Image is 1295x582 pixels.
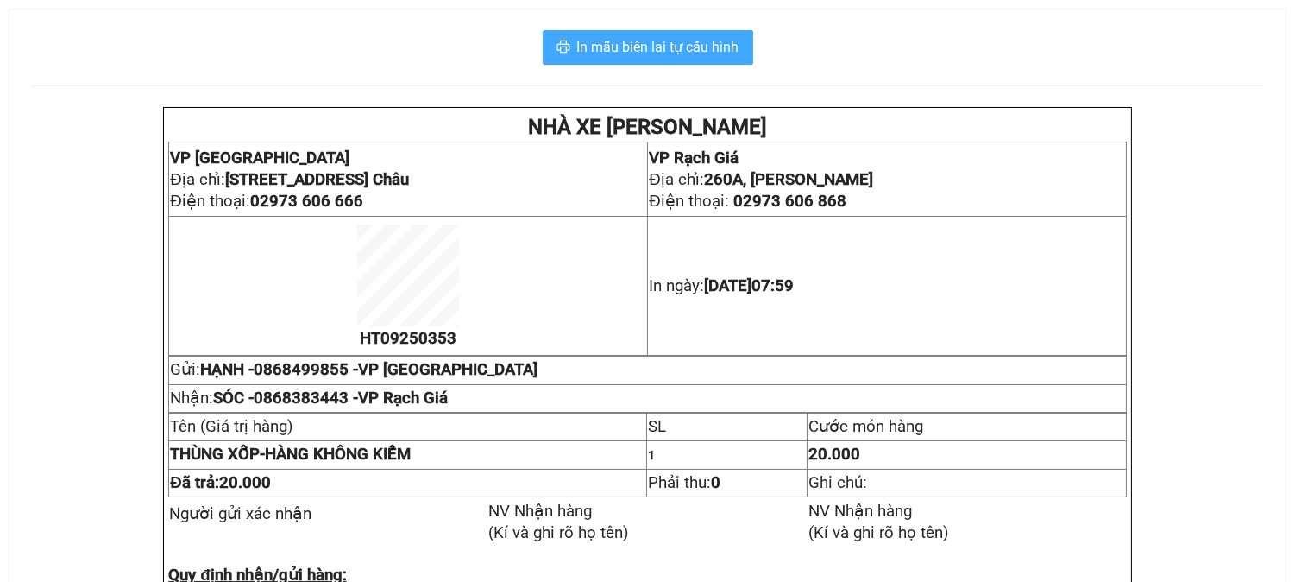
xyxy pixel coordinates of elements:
span: - [170,445,265,464]
span: THÙNG XỐP [170,445,260,464]
span: printer [556,40,570,56]
span: NV Nhận hàng [808,502,912,521]
span: HT09250353 [360,329,456,348]
span: 1 [648,448,655,462]
span: VP Rạch Giá [358,389,448,408]
span: Cước món hàng [808,417,923,436]
span: Nhận: [170,389,448,408]
span: 02973 606 666 [250,192,363,211]
span: (Kí và ghi rõ họ tên) [488,523,629,542]
span: VP Rạch Giá [649,149,739,168]
span: 20.000 [808,445,860,464]
strong: HÀNG KHÔNG KIỂM [170,445,411,464]
span: 02973 606 868 [733,192,846,211]
span: Địa chỉ: [649,170,872,189]
span: Đã trả: [170,473,270,492]
span: Gửi: [170,360,537,379]
span: Phải thu: [648,473,720,492]
strong: 0 [711,473,720,492]
span: Địa chỉ: [170,170,408,189]
span: 07:59 [751,276,794,295]
span: (Kí và ghi rõ họ tên) [808,523,949,542]
span: Điện thoại: [170,192,362,211]
span: Ghi chú: [808,473,867,492]
span: SL [648,417,666,436]
strong: NHÀ XE [PERSON_NAME] [528,115,767,139]
span: VP [GEOGRAPHIC_DATA] [170,149,349,168]
span: 20.000 [219,473,271,492]
span: Người gửi xác nhận [169,504,311,523]
span: In mẫu biên lai tự cấu hình [577,36,739,58]
button: printerIn mẫu biên lai tự cấu hình [543,30,753,65]
span: NV Nhận hàng [488,502,592,521]
strong: 260A, [PERSON_NAME] [704,170,873,189]
span: Điện thoại: [649,192,846,211]
span: VP [GEOGRAPHIC_DATA] [358,360,537,379]
span: HẠNH - [200,360,537,379]
strong: [STREET_ADDRESS] Châu [225,170,409,189]
span: SÓC - [213,389,448,408]
span: In ngày: [649,276,794,295]
span: 0868499855 - [254,360,537,379]
span: 0868383443 - [254,389,448,408]
span: [DATE] [704,276,794,295]
span: Tên (Giá trị hàng) [170,417,293,436]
